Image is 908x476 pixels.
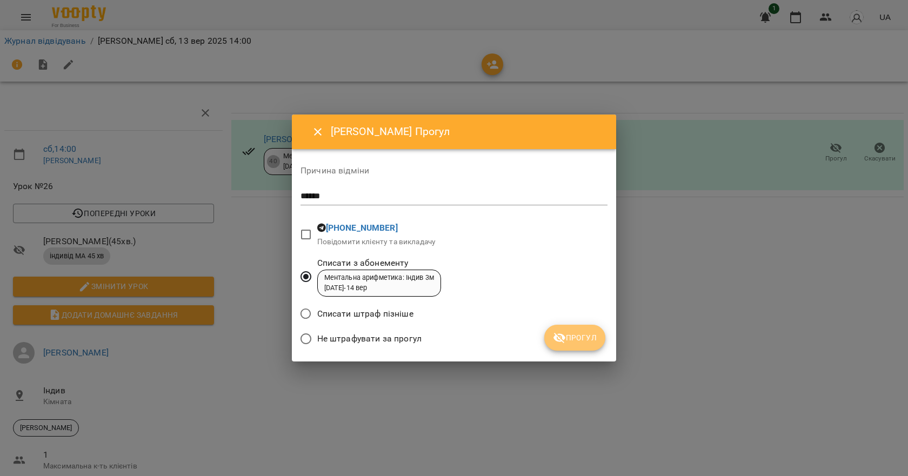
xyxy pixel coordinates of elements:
[326,223,398,233] a: [PHONE_NUMBER]
[317,307,413,320] span: Списати штраф пізніше
[301,166,607,175] label: Причина відміни
[317,237,436,247] p: Повідомити клієнту та викладачу
[544,325,605,351] button: Прогул
[331,123,603,140] h6: [PERSON_NAME] Прогул
[324,273,434,293] div: Ментальна арифметика: Індив 3м [DATE] - 14 вер
[317,332,422,345] span: Не штрафувати за прогул
[305,119,331,145] button: Close
[553,331,597,344] span: Прогул
[317,257,441,270] span: Списати з абонементу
